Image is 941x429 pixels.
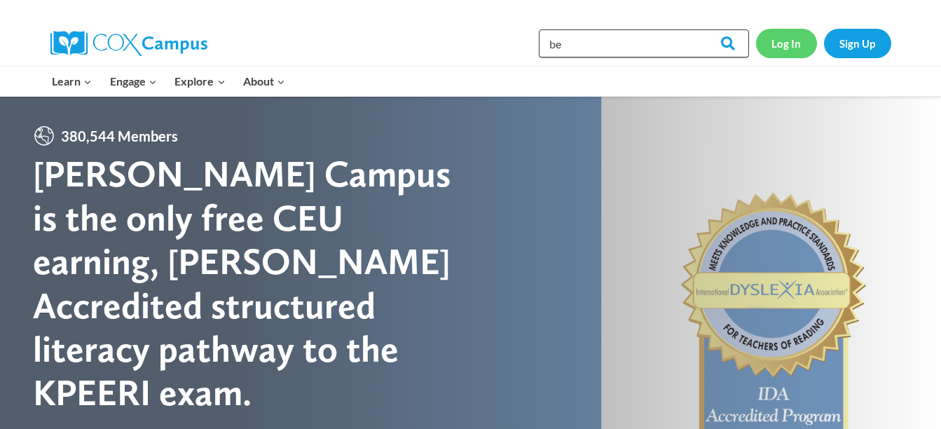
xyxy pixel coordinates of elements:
[824,29,891,57] a: Sign Up
[101,67,166,96] button: Child menu of Engage
[55,125,184,147] span: 380,544 Members
[539,29,749,57] input: Search Cox Campus
[50,31,207,56] img: Cox Campus
[166,67,235,96] button: Child menu of Explore
[43,67,102,96] button: Child menu of Learn
[33,152,471,414] div: [PERSON_NAME] Campus is the only free CEU earning, [PERSON_NAME] Accredited structured literacy p...
[234,67,294,96] button: Child menu of About
[756,29,891,57] nav: Secondary Navigation
[756,29,817,57] a: Log In
[43,67,294,96] nav: Primary Navigation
